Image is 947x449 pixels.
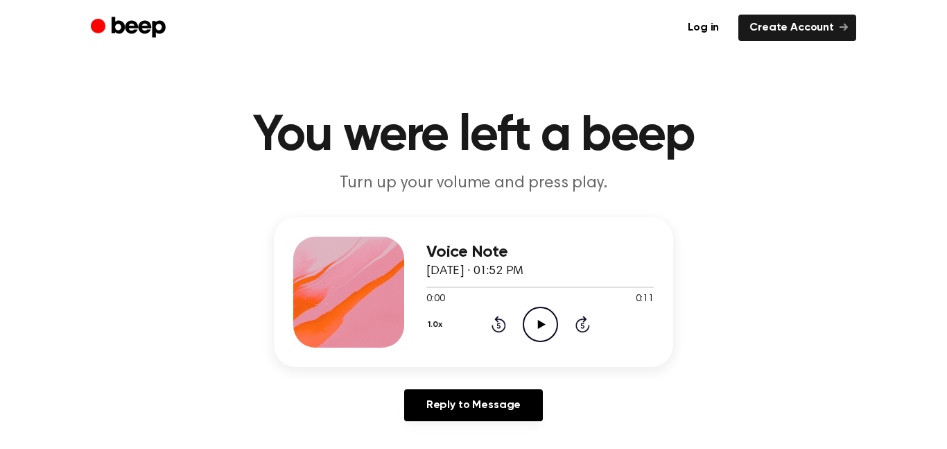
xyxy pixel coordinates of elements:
span: 0:11 [636,292,654,307]
span: 0:00 [426,292,444,307]
button: 1.0x [426,313,448,337]
p: Turn up your volume and press play. [207,172,740,195]
a: Create Account [738,15,856,41]
a: Reply to Message [404,389,543,421]
a: Log in [677,15,730,41]
h3: Voice Note [426,243,654,262]
a: Beep [91,15,169,42]
h1: You were left a beep [119,111,828,161]
span: [DATE] · 01:52 PM [426,265,523,278]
